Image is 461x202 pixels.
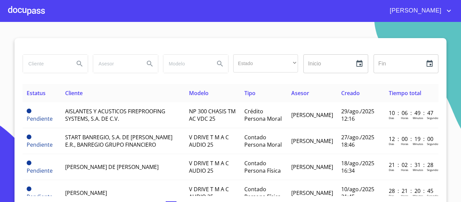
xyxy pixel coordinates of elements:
p: Minutos [413,168,423,172]
p: 28 : 21 : 20 : 45 [389,187,434,195]
span: NP 300 CHASIS TM AC VDC 25 [189,108,236,122]
span: [PERSON_NAME] [385,5,445,16]
span: 27/ago./2025 18:46 [341,134,374,148]
span: Pendiente [27,193,53,200]
span: Pendiente [27,135,31,139]
span: [PERSON_NAME] [65,189,107,197]
input: search [93,55,139,73]
span: V DRIVE T M A C AUDIO 25 [189,134,229,148]
p: Segundos [427,116,439,120]
p: Dias [389,194,394,198]
span: Pendiente [27,186,31,191]
span: Pendiente [27,167,53,174]
span: Pendiente [27,141,53,148]
p: Minutos [413,194,423,198]
p: Dias [389,168,394,172]
span: Tipo [244,89,255,97]
span: Modelo [189,89,209,97]
span: 10/ago./2025 21:45 [341,185,374,200]
span: AISLANTES Y ACUSTICOS FIREPROOFING SYSTEMS, S.A. DE C.V. [65,108,165,122]
span: Pendiente [27,115,53,122]
span: [PERSON_NAME] [291,189,333,197]
button: Search [212,56,228,72]
span: Crédito Persona Moral [244,108,282,122]
input: search [23,55,69,73]
span: Contado Persona Física [244,160,281,174]
p: 10 : 06 : 49 : 47 [389,109,434,117]
p: Dias [389,142,394,146]
p: Minutos [413,116,423,120]
button: Search [72,56,88,72]
span: [PERSON_NAME] DE [PERSON_NAME] [65,163,159,171]
p: Minutos [413,142,423,146]
span: Cliente [65,89,83,97]
span: Asesor [291,89,309,97]
span: Contado Persona Física [244,185,281,200]
p: Horas [401,168,408,172]
span: Tiempo total [389,89,421,97]
span: Pendiente [27,161,31,165]
span: V DRIVE T M A C AUDIO 25 [189,185,229,200]
span: 18/ago./2025 16:34 [341,160,374,174]
p: Horas [401,116,408,120]
p: Horas [401,142,408,146]
p: 12 : 00 : 19 : 00 [389,135,434,143]
div: ​ [233,54,298,73]
p: Dias [389,116,394,120]
span: [PERSON_NAME] [291,137,333,145]
button: Search [142,56,158,72]
input: search [163,55,209,73]
p: 21 : 02 : 31 : 28 [389,161,434,169]
p: Horas [401,194,408,198]
span: Creado [341,89,360,97]
span: Pendiente [27,109,31,113]
span: Contado Persona Moral [244,134,282,148]
p: Segundos [427,168,439,172]
span: 29/ago./2025 12:16 [341,108,374,122]
span: START BANREGIO, S.A. DE [PERSON_NAME] E.R., BANREGIO GRUPO FINANCIERO [65,134,172,148]
p: Segundos [427,194,439,198]
span: V DRIVE T M A C AUDIO 25 [189,160,229,174]
span: Estatus [27,89,46,97]
button: account of current user [385,5,453,16]
p: Segundos [427,142,439,146]
span: [PERSON_NAME] [291,163,333,171]
span: [PERSON_NAME] [291,111,333,119]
